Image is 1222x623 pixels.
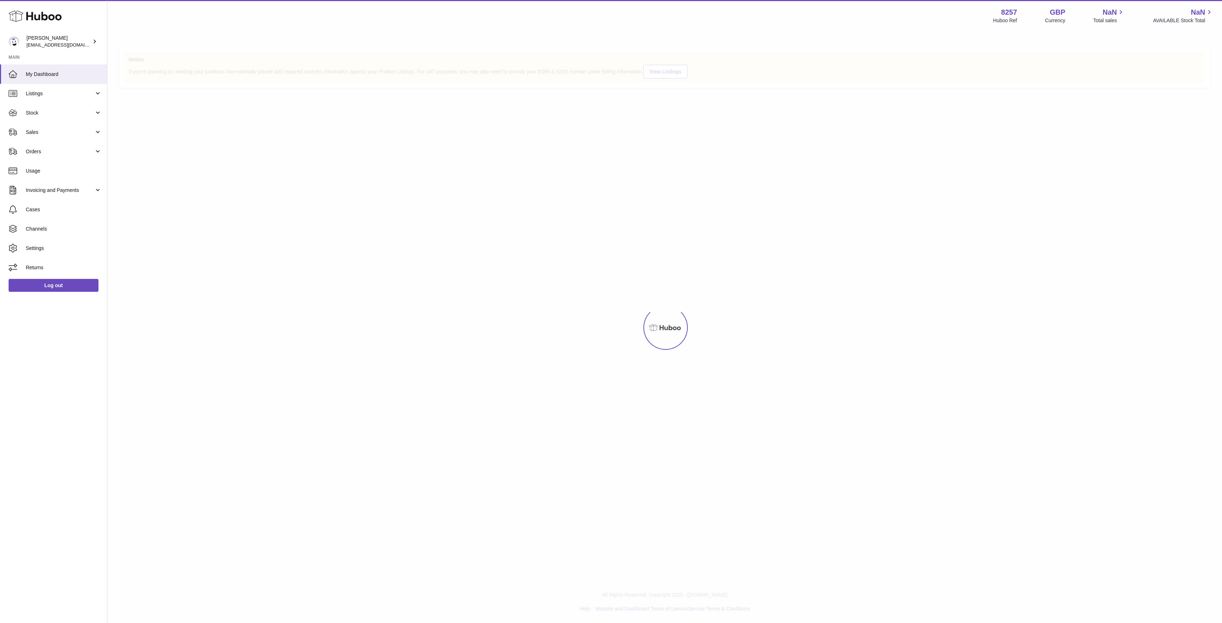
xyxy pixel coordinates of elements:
span: My Dashboard [26,71,102,78]
a: Log out [9,279,98,292]
span: Stock [26,110,94,116]
span: NaN [1102,8,1117,17]
span: Channels [26,226,102,232]
span: Orders [26,148,94,155]
span: Settings [26,245,102,252]
span: Sales [26,129,94,136]
a: NaN AVAILABLE Stock Total [1153,8,1213,24]
span: [EMAIL_ADDRESS][DOMAIN_NAME] [26,42,105,48]
a: NaN Total sales [1093,8,1125,24]
span: AVAILABLE Stock Total [1153,17,1213,24]
strong: GBP [1050,8,1065,17]
span: Listings [26,90,94,97]
img: don@skinsgolf.com [9,36,19,47]
span: Invoicing and Payments [26,187,94,194]
span: Cases [26,206,102,213]
span: Returns [26,264,102,271]
span: Usage [26,168,102,174]
div: [PERSON_NAME] [26,35,91,48]
strong: 8257 [1001,8,1017,17]
div: Currency [1045,17,1066,24]
span: NaN [1191,8,1205,17]
div: Huboo Ref [993,17,1017,24]
span: Total sales [1093,17,1125,24]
